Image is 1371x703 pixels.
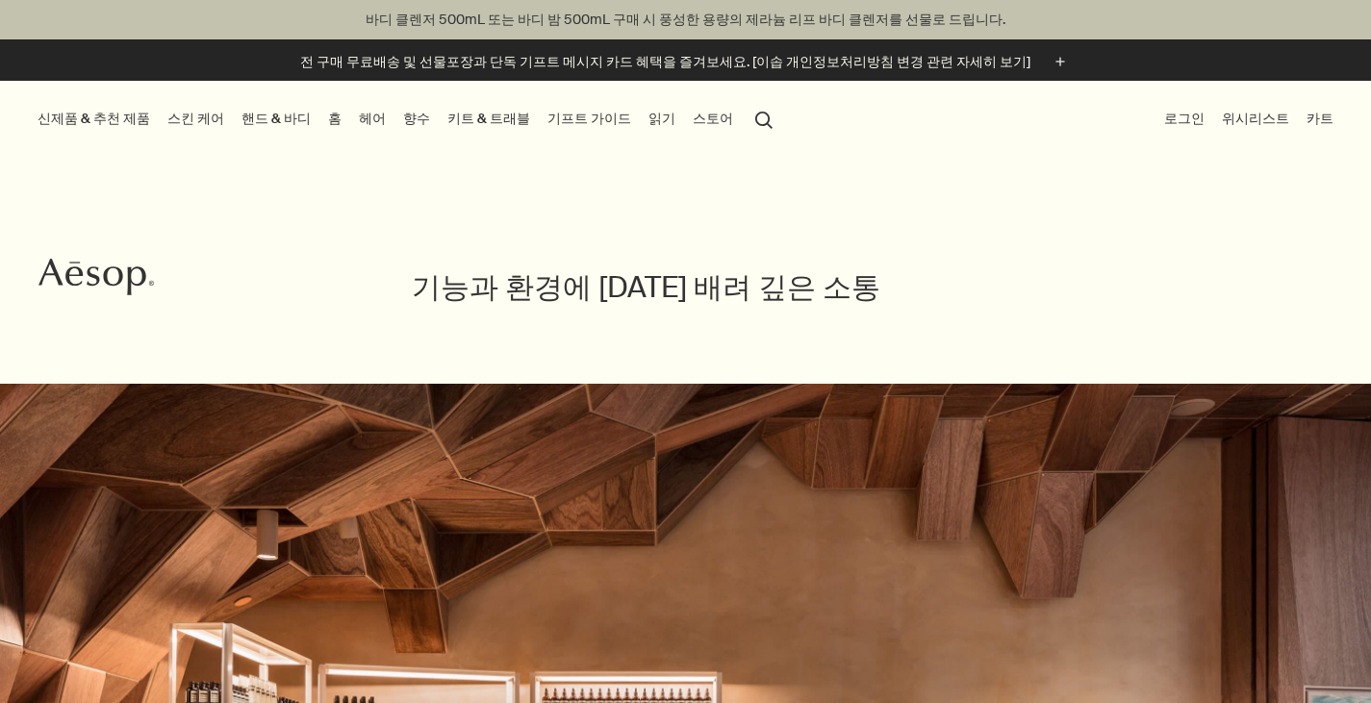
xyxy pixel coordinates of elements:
a: 헤어 [355,106,390,132]
a: 읽기 [645,106,679,132]
svg: Aesop [38,258,154,296]
button: 로그인 [1160,106,1208,132]
button: 카트 [1303,106,1337,132]
a: 핸드 & 바디 [238,106,315,132]
a: 기프트 가이드 [544,106,635,132]
nav: primary [34,81,781,158]
p: 바디 클렌저 500mL 또는 바디 밤 500mL 구매 시 풍성한 용량의 제라늄 리프 바디 클렌저를 선물로 드립니다. [19,10,1352,30]
a: 위시리스트 [1218,106,1293,132]
a: 키트 & 트래블 [444,106,534,132]
button: 검색창 열기 [747,100,781,137]
button: 전 구매 무료배송 및 선물포장과 단독 기프트 메시지 카드 혜택을 즐겨보세요. [이솝 개인정보처리방침 변경 관련 자세히 보기] [300,51,1071,73]
a: 홈 [324,106,345,132]
a: 스킨 케어 [164,106,228,132]
nav: supplementary [1160,81,1337,158]
p: 전 구매 무료배송 및 선물포장과 단독 기프트 메시지 카드 혜택을 즐겨보세요. [이솝 개인정보처리방침 변경 관련 자세히 보기] [300,52,1030,72]
h1: 기능과 환경에 [DATE] 배려 깊은 소통 [412,268,960,307]
button: 스토어 [689,106,737,132]
button: 신제품 & 추천 제품 [34,106,154,132]
a: 향수 [399,106,434,132]
a: Aesop [34,253,159,306]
